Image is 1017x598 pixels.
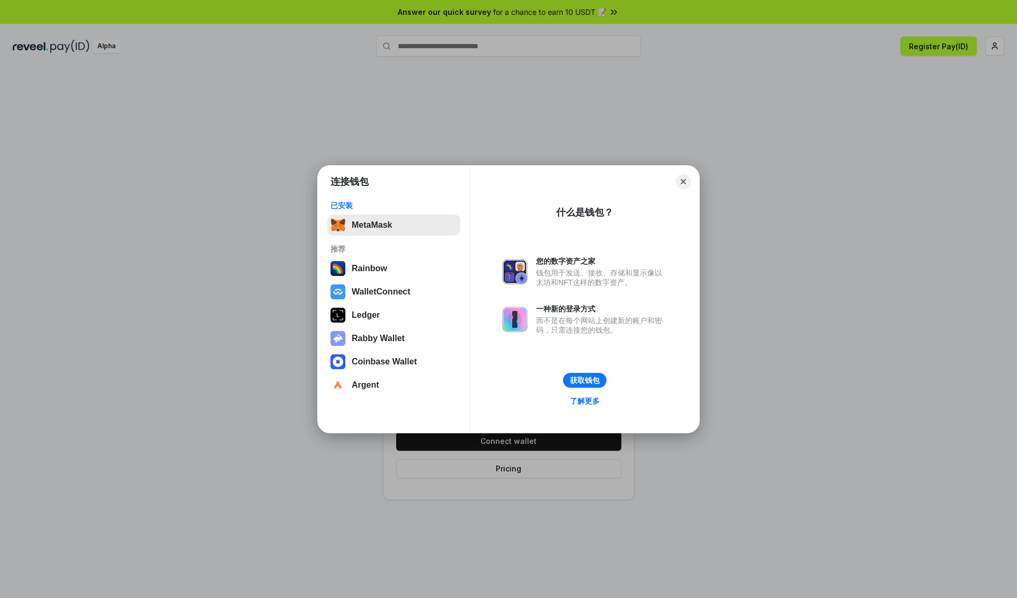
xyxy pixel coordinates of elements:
[331,261,345,276] img: svg+xml,%3Csvg%20width%3D%22120%22%20height%3D%22120%22%20viewBox%3D%220%200%20120%20120%22%20fil...
[536,268,667,287] div: 钱包用于发送、接收、存储和显示像以太坊和NFT这样的数字资产。
[536,256,667,266] div: 您的数字资产之家
[536,304,667,314] div: 一种新的登录方式
[327,374,460,396] button: Argent
[331,244,457,254] div: 推荐
[352,380,379,390] div: Argent
[570,376,600,385] div: 获取钱包
[352,264,387,273] div: Rainbow
[327,328,460,349] button: Rabby Wallet
[327,215,460,236] button: MetaMask
[327,281,460,302] button: WalletConnect
[502,307,528,332] img: svg+xml,%3Csvg%20xmlns%3D%22http%3A%2F%2Fwww.w3.org%2F2000%2Fsvg%22%20fill%3D%22none%22%20viewBox...
[331,354,345,369] img: svg+xml,%3Csvg%20width%3D%2228%22%20height%3D%2228%22%20viewBox%3D%220%200%2028%2028%22%20fill%3D...
[563,373,606,388] button: 获取钱包
[352,310,380,320] div: Ledger
[331,218,345,233] img: svg+xml,%3Csvg%20fill%3D%22none%22%20height%3D%2233%22%20viewBox%3D%220%200%2035%2033%22%20width%...
[352,357,417,367] div: Coinbase Wallet
[331,308,345,323] img: svg+xml,%3Csvg%20xmlns%3D%22http%3A%2F%2Fwww.w3.org%2F2000%2Fsvg%22%20width%3D%2228%22%20height%3...
[331,331,345,346] img: svg+xml,%3Csvg%20xmlns%3D%22http%3A%2F%2Fwww.w3.org%2F2000%2Fsvg%22%20fill%3D%22none%22%20viewBox...
[331,378,345,392] img: svg+xml,%3Csvg%20width%3D%2228%22%20height%3D%2228%22%20viewBox%3D%220%200%2028%2028%22%20fill%3D...
[556,206,613,219] div: 什么是钱包？
[352,220,392,230] div: MetaMask
[327,258,460,279] button: Rainbow
[352,334,405,343] div: Rabby Wallet
[536,316,667,335] div: 而不是在每个网站上创建新的账户和密码，只需连接您的钱包。
[352,287,411,297] div: WalletConnect
[331,201,457,210] div: 已安装
[502,259,528,284] img: svg+xml,%3Csvg%20xmlns%3D%22http%3A%2F%2Fwww.w3.org%2F2000%2Fsvg%22%20fill%3D%22none%22%20viewBox...
[327,305,460,326] button: Ledger
[331,284,345,299] img: svg+xml,%3Csvg%20width%3D%2228%22%20height%3D%2228%22%20viewBox%3D%220%200%2028%2028%22%20fill%3D...
[676,174,691,189] button: Close
[327,351,460,372] button: Coinbase Wallet
[564,394,606,408] a: 了解更多
[570,396,600,406] div: 了解更多
[331,175,369,188] h1: 连接钱包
